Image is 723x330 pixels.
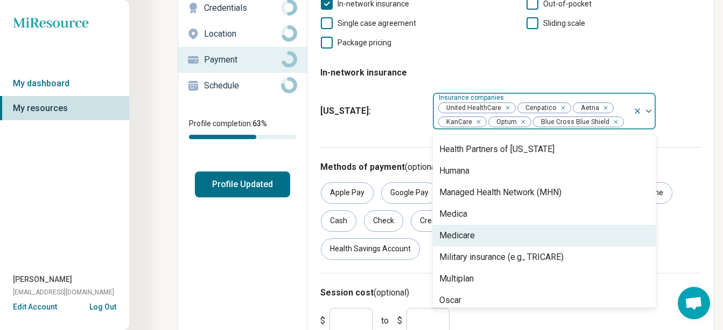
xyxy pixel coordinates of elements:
[439,103,504,113] span: United HealthCare
[374,287,409,298] span: (optional)
[534,117,613,127] span: Blue Cross Blue Shield
[489,117,520,127] span: Optum
[320,314,325,327] span: $
[189,135,296,139] div: Profile completion
[439,272,474,285] div: Multiplan
[439,117,475,127] span: KanCare
[381,314,389,327] span: to
[320,58,407,88] legend: In-network insurance
[338,19,416,27] span: Single case agreement
[405,162,440,172] span: (optional)
[195,171,290,197] button: Profile Updated
[252,119,267,128] span: 63 %
[411,210,467,232] div: Credit Card
[573,103,602,113] span: Aetna
[320,161,701,174] h3: Methods of payment
[321,210,356,232] div: Cash
[204,53,281,66] p: Payment
[178,112,307,146] div: Profile completion:
[178,47,307,73] a: Payment
[320,286,701,299] h3: Session cost
[13,301,57,313] button: Edit Account
[321,182,374,204] div: Apple Pay
[439,208,467,221] div: Medica
[178,73,307,99] a: Schedule
[439,94,506,101] label: Insurance companies
[381,182,438,204] div: Google Pay
[320,105,424,118] span: [US_STATE] :
[439,294,461,307] div: Oscar
[364,210,403,232] div: Check
[518,103,560,113] span: Cenpatico
[678,287,710,319] div: Open chat
[439,186,561,199] div: Managed Health Network (MHN)
[338,38,391,47] span: Package pricing
[543,19,585,27] span: Sliding scale
[321,238,420,260] div: Health Savings Account
[178,21,307,47] a: Location
[439,164,469,177] div: Humana
[397,314,402,327] span: $
[13,287,114,297] span: [EMAIL_ADDRESS][DOMAIN_NAME]
[204,79,281,92] p: Schedule
[439,251,564,264] div: Military insurance (e.g., TRICARE)
[439,229,475,242] div: Medicare
[13,274,72,285] span: [PERSON_NAME]
[439,143,554,156] div: Health Partners of [US_STATE]
[89,301,116,310] button: Log Out
[204,27,281,40] p: Location
[204,2,281,15] p: Credentials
